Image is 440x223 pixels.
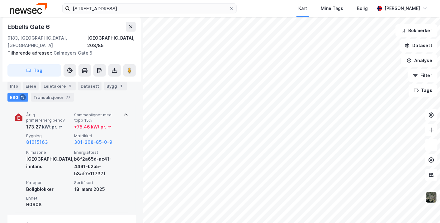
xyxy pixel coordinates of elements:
button: Filter [408,69,438,82]
button: Bokmerker [395,24,438,37]
div: [PERSON_NAME] [385,5,420,12]
img: 9k= [425,191,437,203]
span: Tilhørende adresser: [7,50,54,56]
button: Tag [7,64,61,77]
div: 1 [118,83,125,89]
span: Energiattest [74,150,120,155]
button: Analyse [401,54,438,67]
div: Leietakere [41,82,76,90]
div: kWt pr. ㎡ [41,123,63,131]
div: [GEOGRAPHIC_DATA], innland [26,155,72,170]
div: Bygg [104,82,127,90]
div: 9 [67,83,73,89]
span: Enhet [26,196,72,201]
div: 77 [65,94,72,100]
button: Tags [409,84,438,97]
div: 13 [20,94,26,100]
span: Klimasone [26,150,72,155]
div: + 75.46 kWt pr. ㎡ [74,123,111,131]
div: ESG [7,93,28,102]
div: Kart [298,5,307,12]
div: 0183, [GEOGRAPHIC_DATA], [GEOGRAPHIC_DATA] [7,34,87,49]
div: H0608 [26,201,72,208]
div: Ebbells Gate 6 [7,22,51,32]
button: 81015163 [26,138,48,146]
div: Bolig [357,5,368,12]
div: Boligblokker [26,186,72,193]
span: Matrikkel [74,133,120,138]
button: Datasett [400,39,438,52]
input: Søk på adresse, matrikkel, gårdeiere, leietakere eller personer [70,4,229,13]
div: Kontrollprogram for chat [409,193,440,223]
div: Datasett [78,82,102,90]
div: Transaksjoner [31,93,74,102]
img: newsec-logo.f6e21ccffca1b3a03d2d.png [10,3,47,14]
span: Sertifisert [74,180,120,185]
div: 18. mars 2025 [74,186,120,193]
iframe: Chat Widget [409,193,440,223]
div: [GEOGRAPHIC_DATA], 208/85 [87,34,136,49]
div: Eiere [23,82,39,90]
span: Årlig primærenergibehov [26,112,72,123]
div: Calmeyers Gate 5 [7,49,131,57]
div: 173.27 [26,123,63,131]
span: Kategori [26,180,72,185]
button: 301-208-85-0-9 [74,138,112,146]
span: Sammenlignet med topp 15% [74,112,120,123]
div: b8f2a65d-ac41-4441-b2b5-b3af7e11737f [74,155,120,178]
div: Info [7,82,21,90]
span: Bygning [26,133,72,138]
div: Mine Tags [321,5,343,12]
